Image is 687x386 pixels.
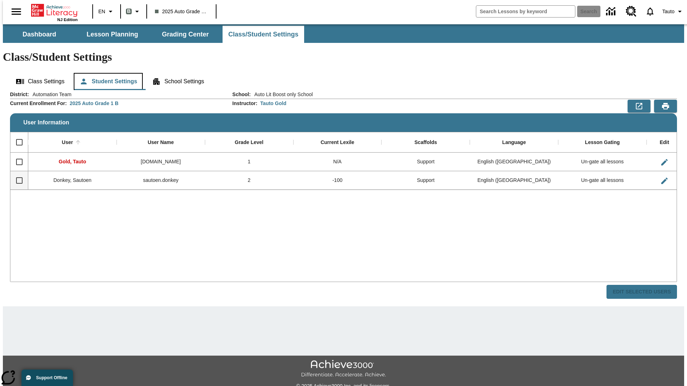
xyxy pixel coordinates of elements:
[502,139,526,146] div: Language
[10,100,67,107] h2: Current Enrollment For :
[235,139,263,146] div: Grade Level
[155,8,208,15] span: 2025 Auto Grade 1 B
[59,159,86,164] span: Gold, Tauto
[98,8,105,15] span: EN
[470,171,558,190] div: English (US)
[10,91,29,98] h2: District :
[558,171,647,190] div: Un-gate all lessons
[74,73,143,90] button: Student Settings
[70,100,118,107] div: 2025 Auto Grade 1 B
[657,155,672,169] button: Edit User
[641,2,659,21] a: Notifications
[293,153,382,171] div: N/A
[232,91,250,98] h2: School :
[660,139,669,146] div: Edit
[6,1,27,22] button: Open side menu
[293,171,382,190] div: -100
[654,100,677,113] button: Print Preview
[232,100,257,107] h2: Instructor :
[123,5,144,18] button: Boost Class color is gray green. Change class color
[10,91,677,299] div: User Information
[127,7,131,16] span: B
[150,26,221,43] button: Grading Center
[223,26,304,43] button: Class/Student Settings
[381,171,470,190] div: Support
[321,139,354,146] div: Current Lexile
[476,6,575,17] input: search field
[659,5,687,18] button: Profile/Settings
[36,375,67,380] span: Support Offline
[251,91,313,98] span: Auto Lit Boost only School
[301,360,386,378] img: Achieve3000 Differentiate Accelerate Achieve
[77,26,148,43] button: Lesson Planning
[3,24,684,43] div: SubNavbar
[117,171,205,190] div: sautoen.donkey
[95,5,118,18] button: Language: EN, Select a language
[662,8,674,15] span: Tauto
[21,370,73,386] button: Support Offline
[657,174,672,188] button: Edit User
[628,100,651,113] button: Export to CSV
[53,177,91,183] span: Donkey, Sautoen
[31,3,78,18] a: Home
[558,153,647,171] div: Un-gate all lessons
[470,153,558,171] div: English (US)
[381,153,470,171] div: Support
[3,26,305,43] div: SubNavbar
[260,100,286,107] div: Tauto Gold
[414,139,437,146] div: Scaffolds
[3,50,684,64] h1: Class/Student Settings
[10,73,677,90] div: Class/Student Settings
[602,2,622,21] a: Data Center
[205,153,293,171] div: 1
[62,139,73,146] div: User
[31,3,78,22] div: Home
[57,18,78,22] span: NJ Edition
[148,139,174,146] div: User Name
[146,73,210,90] button: School Settings
[23,119,69,126] span: User Information
[117,153,205,171] div: tauto.gold
[4,26,75,43] button: Dashboard
[622,2,641,21] a: Resource Center, Will open in new tab
[29,91,72,98] span: Automation Team
[10,73,70,90] button: Class Settings
[585,139,620,146] div: Lesson Gating
[205,171,293,190] div: 2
